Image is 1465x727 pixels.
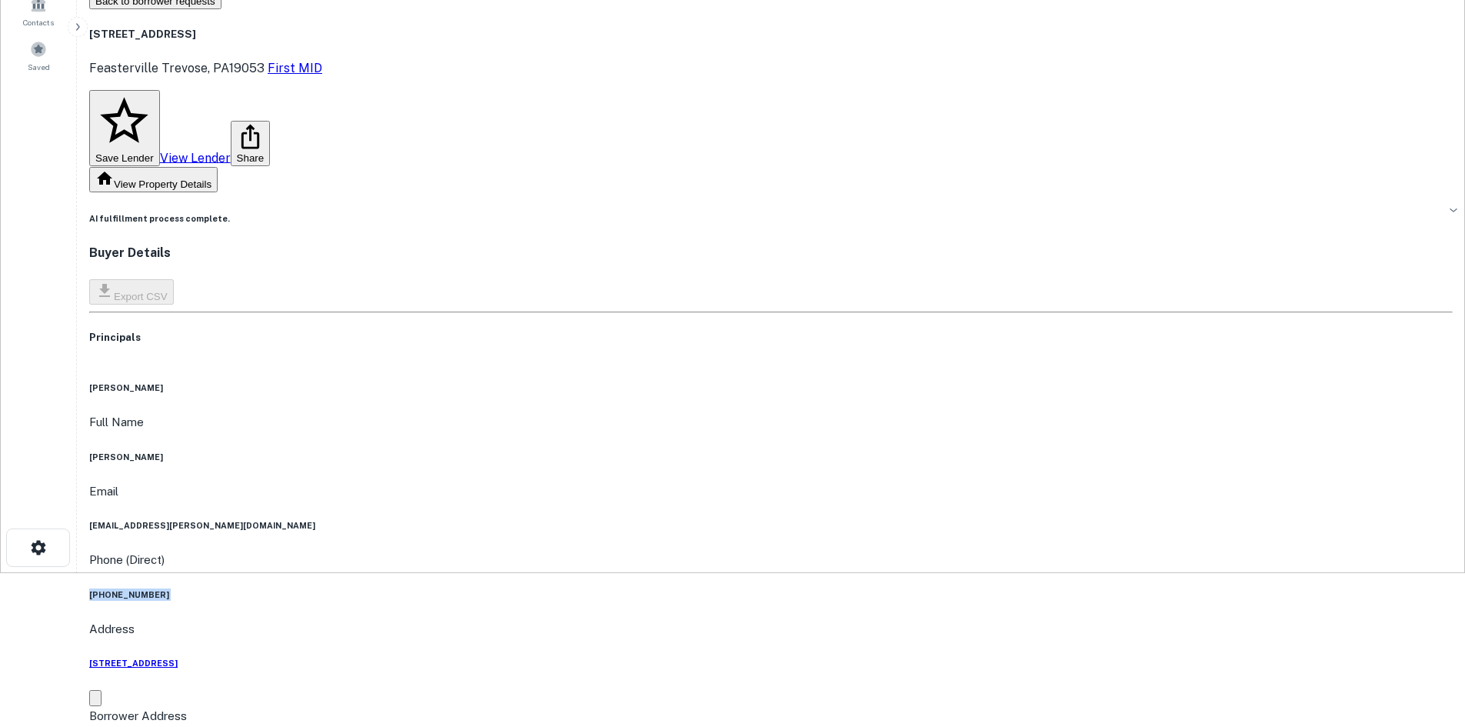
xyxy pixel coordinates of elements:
iframe: Chat Widget [1388,604,1465,678]
a: Saved [5,35,72,76]
span: Saved [28,61,50,73]
a: View Lender [160,150,231,165]
a: [STREET_ADDRESS] [89,657,1453,669]
h6: AI fulfillment process complete. [89,212,1453,225]
h5: Principals [89,330,1453,345]
p: Email [89,482,1453,501]
button: Share [231,121,271,167]
p: Phone (Direct) [89,551,165,569]
p: Feasterville Trevose, PA19053 [89,59,322,78]
p: Full Name [89,413,1453,432]
h5: [STREET_ADDRESS] [89,27,322,42]
button: Copy Address [89,690,102,706]
p: Address [89,620,1453,639]
h6: [EMAIL_ADDRESS][PERSON_NAME][DOMAIN_NAME] [89,519,1453,532]
button: Export CSV [89,279,174,305]
h6: [PERSON_NAME] [89,382,1453,394]
h4: Buyer Details [89,244,1453,262]
p: Borrower Address [89,707,1453,725]
button: View Property Details [89,167,218,192]
a: First MID [268,61,322,75]
span: Contacts [23,16,54,28]
button: Save Lender [89,90,160,167]
h6: [PHONE_NUMBER] [89,589,1453,601]
h6: [PERSON_NAME] [89,451,1453,463]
